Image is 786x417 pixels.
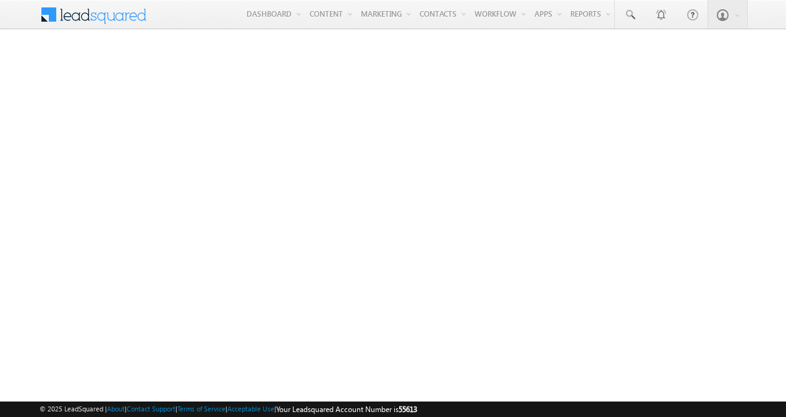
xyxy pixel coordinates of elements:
span: © 2025 LeadSquared | | | | | [40,403,417,415]
span: Your Leadsquared Account Number is [276,405,417,414]
a: Contact Support [127,405,175,413]
a: Acceptable Use [227,405,274,413]
span: 55613 [399,405,417,414]
a: About [107,405,125,413]
a: Terms of Service [177,405,226,413]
